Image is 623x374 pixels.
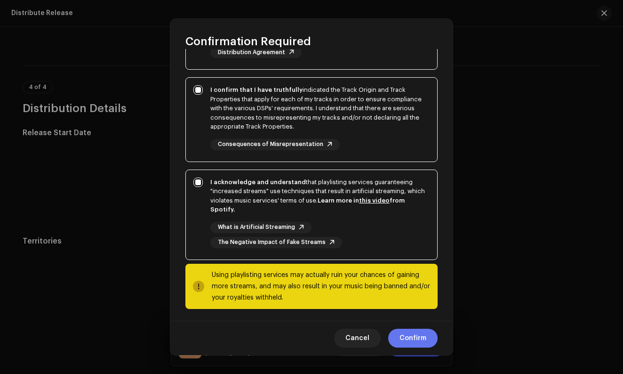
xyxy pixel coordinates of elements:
button: Cancel [334,329,381,348]
div: that playlisting services guaranteeing "increased streams" use techniques that result in artifici... [210,178,430,214]
div: indicated the Track Origin and Track Properties that apply for each of my tracks in order to ensu... [210,85,430,131]
div: Using playlisting services may actually ruin your chances of gaining more streams, and may also r... [212,269,430,303]
a: this video [359,197,390,203]
span: Confirm [399,329,426,348]
span: What is Artificial Streaming [218,224,295,230]
strong: I confirm that I have truthfully [210,87,303,93]
span: Distribution Agreement [218,49,285,56]
span: Consequences of Misrepresentation [218,141,323,147]
span: The Negative Impact of Fake Streams [218,239,326,245]
span: Cancel [345,329,369,348]
strong: Learn more in from Spotify. [210,197,405,213]
p-togglebutton: I acknowledge and understandthat playlisting services guaranteeing "increased streams" use techni... [185,170,438,260]
p-togglebutton: I confirm that I have truthfullyindicated the Track Origin and Track Properties that apply for ea... [185,77,438,162]
button: Confirm [388,329,438,348]
strong: I acknowledge and understand [210,179,306,185]
span: Confirmation Required [185,34,311,49]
